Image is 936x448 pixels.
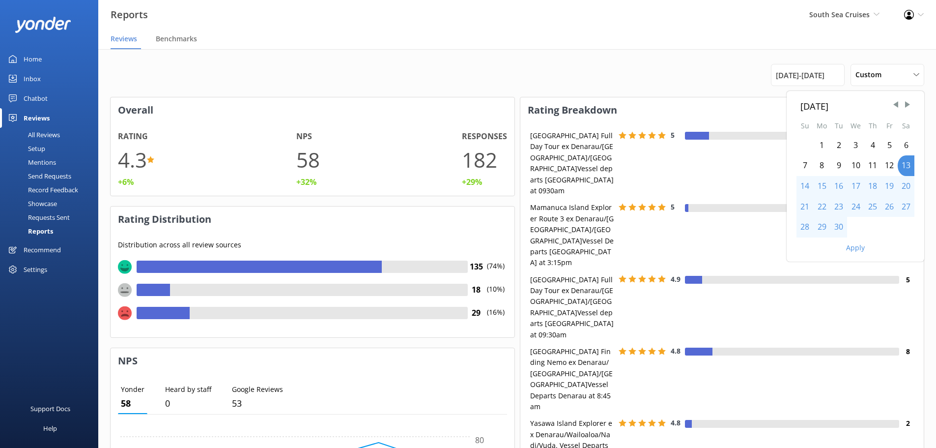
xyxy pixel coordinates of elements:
h1: 58 [296,143,320,176]
p: (10%) [485,284,507,307]
div: Fri Sep 12 2025 [881,155,898,176]
a: Setup [6,142,98,155]
div: Settings [24,260,47,279]
p: Distribution across all review sources [118,239,507,250]
div: Tue Sep 30 2025 [830,217,847,238]
span: 4.8 [671,346,681,356]
div: Sat Sep 06 2025 [898,135,914,156]
span: 5 [671,130,675,140]
div: Thu Sep 25 2025 [864,197,881,217]
h4: 8 [899,346,916,357]
div: Thu Sep 04 2025 [864,135,881,156]
div: Mon Sep 29 2025 [813,217,830,238]
h3: Reports [111,7,148,23]
a: Showcase [6,197,98,210]
div: Inbox [24,69,41,89]
p: (16%) [485,307,507,330]
a: Requests Sent [6,210,98,224]
p: 0 [165,396,211,411]
div: Fri Sep 26 2025 [881,197,898,217]
div: Thu Sep 18 2025 [864,176,881,197]
a: All Reviews [6,128,98,142]
span: Benchmarks [156,34,197,44]
tspan: 80 [475,435,484,446]
div: Reports [6,224,53,238]
p: Google Reviews [232,384,283,395]
a: Record Feedback [6,183,98,197]
div: Showcase [6,197,57,210]
div: Wed Sep 17 2025 [847,176,864,197]
h4: 2 [899,418,916,429]
div: Sat Sep 27 2025 [898,197,914,217]
div: Tue Sep 16 2025 [830,176,847,197]
button: Apply [846,244,865,251]
div: Chatbot [24,89,48,108]
div: Recommend [24,240,61,260]
div: Mamanuca Island Explorer Route 3 ex Denarau/[GEOGRAPHIC_DATA]/[GEOGRAPHIC_DATA]Vessel Departs [GE... [528,202,616,268]
abbr: Monday [817,121,827,130]
div: Support Docs [30,399,70,418]
div: Send Requests [6,169,71,183]
div: Home [24,49,42,69]
span: 4.8 [671,418,681,427]
h4: 135 [468,261,485,273]
h3: Rating Distribution [111,207,514,232]
div: Wed Sep 10 2025 [847,155,864,176]
div: Record Feedback [6,183,78,197]
div: [GEOGRAPHIC_DATA] Full Day Tour ex Denarau/[GEOGRAPHIC_DATA]/[GEOGRAPHIC_DATA]Vessel departs [GEO... [528,130,616,196]
div: Tue Sep 02 2025 [830,135,847,156]
div: Sat Sep 20 2025 [898,176,914,197]
abbr: Sunday [801,121,809,130]
img: yonder-white-logo.png [15,17,71,33]
div: [DATE] [800,99,910,113]
a: Send Requests [6,169,98,183]
h4: 18 [468,284,485,297]
div: Mentions [6,155,56,169]
a: Mentions [6,155,98,169]
h3: NPS [111,348,514,374]
span: 4.9 [671,274,681,284]
a: Reports [6,224,98,238]
p: Yonder [121,384,144,395]
h4: Rating [118,130,148,143]
div: Sun Sep 07 2025 [796,155,813,176]
div: Requests Sent [6,210,70,224]
div: Sat Sep 13 2025 [898,155,914,176]
h3: Overall [111,97,514,123]
abbr: Wednesday [851,121,861,130]
div: +29% [462,176,482,189]
abbr: Saturday [902,121,910,130]
span: South Sea Cruises [809,10,870,19]
p: (74%) [485,261,507,284]
abbr: Friday [886,121,893,130]
div: Wed Sep 24 2025 [847,197,864,217]
span: Custom [855,69,887,80]
div: Mon Sep 15 2025 [813,176,830,197]
span: Reviews [111,34,137,44]
div: Mon Sep 22 2025 [813,197,830,217]
div: +32% [296,176,316,189]
p: 58 [121,396,144,411]
h4: Responses [462,130,507,143]
div: Thu Sep 11 2025 [864,155,881,176]
div: +6% [118,176,134,189]
span: [DATE] - [DATE] [776,69,824,81]
div: Sun Sep 21 2025 [796,197,813,217]
div: Reviews [24,108,50,128]
h3: Rating Breakdown [520,97,924,123]
div: Wed Sep 03 2025 [847,135,864,156]
div: Help [43,418,57,438]
p: Heard by staff [165,384,211,395]
abbr: Thursday [869,121,877,130]
div: Fri Sep 05 2025 [881,135,898,156]
h1: 4.3 [118,143,147,176]
h4: 29 [468,307,485,320]
div: [GEOGRAPHIC_DATA] Full Day Tour ex Denarau/[GEOGRAPHIC_DATA]/[GEOGRAPHIC_DATA]Vessel departs [GEO... [528,274,616,340]
span: 5 [671,202,675,211]
div: Setup [6,142,45,155]
h4: NPS [296,130,312,143]
abbr: Tuesday [835,121,843,130]
p: 53 [232,396,283,411]
div: Sun Sep 28 2025 [796,217,813,238]
span: Next Month [903,100,912,110]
